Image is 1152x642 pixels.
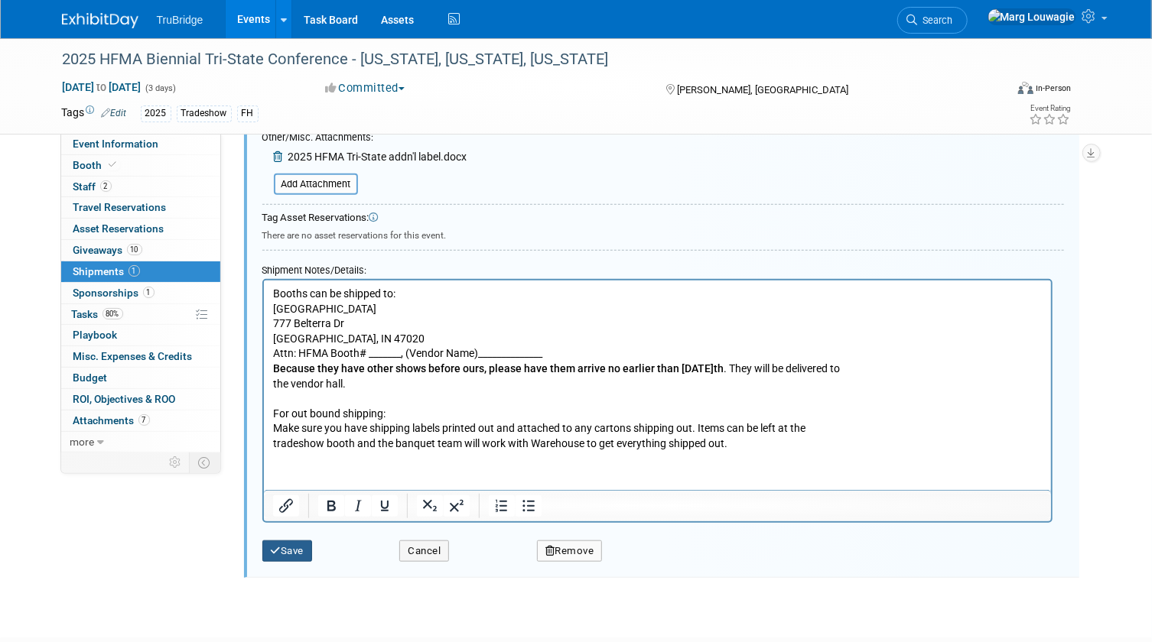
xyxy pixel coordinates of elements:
span: [DATE] [DATE] [62,80,142,94]
a: Tasks80% [61,304,220,325]
a: Misc. Expenses & Credits [61,346,220,367]
div: 2025 HFMA Biennial Tri-State Conference - [US_STATE], [US_STATE], [US_STATE] [57,46,986,73]
span: Search [918,15,953,26]
a: Sponsorships1 [61,283,220,303]
img: Marg Louwagie [988,8,1076,25]
span: TruBridge [157,14,203,26]
div: In-Person [1036,83,1072,94]
div: Shipment Notes/Details: [262,257,1053,279]
a: Staff2 [61,177,220,197]
img: ExhibitDay [62,13,138,28]
span: 80% [103,308,123,319]
span: 1 [129,265,140,277]
span: 2 [100,180,112,192]
span: Booth [73,159,120,171]
div: Tradeshow [177,105,232,122]
a: more [61,432,220,452]
a: Playbook [61,325,220,345]
i: Booth reservation complete [109,160,117,169]
a: Event Information [61,134,220,154]
div: FH [237,105,259,122]
span: Shipments [73,265,140,277]
span: Event Information [73,138,159,150]
button: Save [262,540,313,562]
div: Tag Asset Reservations: [262,211,1064,225]
span: 7 [138,414,150,426]
a: Edit [102,108,127,118]
span: 2025 HFMA Tri-State addn'l label.docx [288,151,467,163]
a: Booth [61,155,220,176]
button: Committed [320,80,411,96]
a: Search [897,7,968,34]
span: 1 [143,287,155,298]
button: Italic [344,495,370,517]
span: ROI, Objectives & ROO [73,393,176,405]
span: Tasks [72,308,123,320]
a: ROI, Objectives & ROO [61,389,220,410]
td: Toggle Event Tabs [189,452,220,472]
button: Bullet list [515,495,541,517]
td: Personalize Event Tab Strip [163,452,190,472]
span: Travel Reservations [73,201,167,213]
iframe: Rich Text Area [264,280,1051,490]
span: Asset Reservations [73,222,164,235]
a: Budget [61,368,220,388]
a: Travel Reservations [61,197,220,218]
div: Event Format [923,79,1072,102]
button: Cancel [399,540,449,562]
a: Giveaways10 [61,240,220,261]
td: Tags [62,105,127,122]
button: Numbered list [488,495,514,517]
button: Bold [317,495,343,517]
span: Sponsorships [73,287,155,299]
button: Underline [371,495,397,517]
button: Remove [537,540,603,562]
span: Budget [73,371,108,384]
a: Shipments1 [61,261,220,282]
span: to [95,81,109,93]
span: 10 [127,244,142,255]
img: Format-Inperson.png [1018,82,1033,94]
span: Staff [73,180,112,193]
span: Playbook [73,329,118,341]
span: (3 days) [145,83,177,93]
span: Giveaways [73,244,142,256]
button: Insert/edit link [273,495,299,517]
button: Superscript [443,495,469,517]
div: There are no asset reservations for this event. [262,225,1064,242]
span: more [70,436,95,448]
a: Attachments7 [61,410,220,431]
button: Subscript [416,495,442,517]
a: Asset Reservations [61,219,220,239]
span: Attachments [73,414,150,426]
div: 2025 [141,105,171,122]
span: [PERSON_NAME], [GEOGRAPHIC_DATA] [677,84,848,96]
span: Misc. Expenses & Credits [73,350,193,362]
div: Other/Misc. Attachments: [262,131,467,148]
div: Event Rating [1030,105,1071,112]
